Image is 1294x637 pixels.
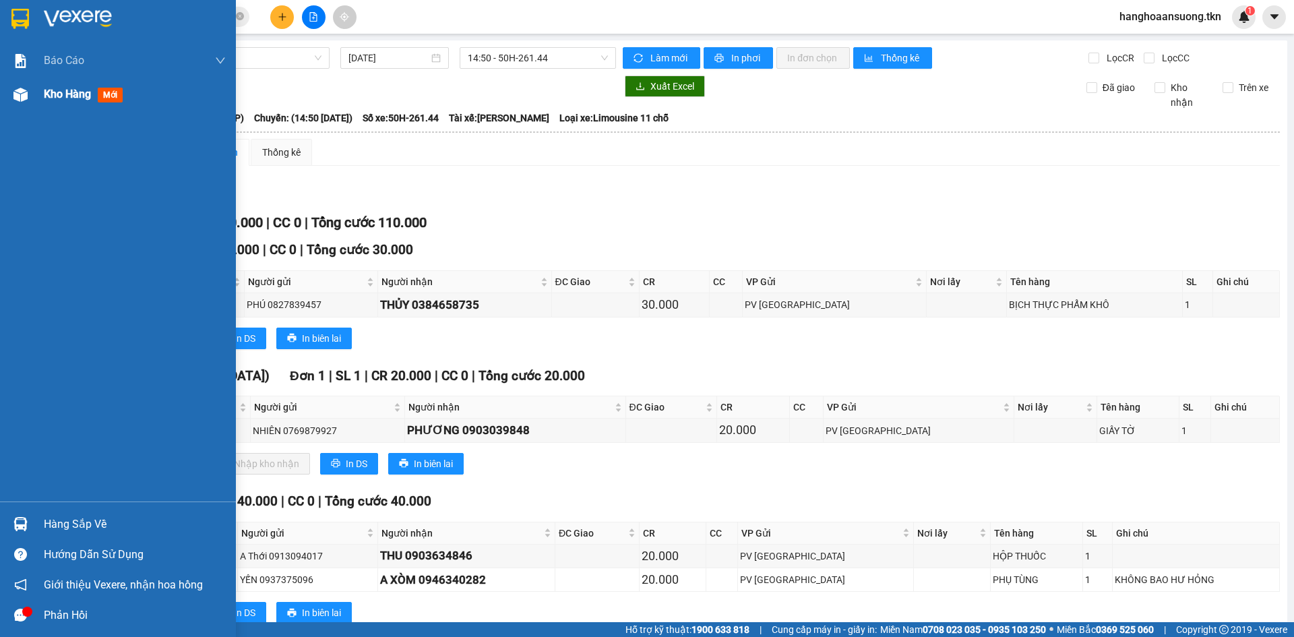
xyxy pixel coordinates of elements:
[1101,51,1136,65] span: Lọc CR
[329,368,332,384] span: |
[262,145,301,160] div: Thống kê
[407,421,623,439] div: PHƯƠNG 0903039848
[276,328,352,349] button: printerIn biên lai
[380,571,553,589] div: A XÒM 0946340282
[435,368,438,384] span: |
[1219,625,1229,634] span: copyright
[273,214,301,231] span: CC 0
[468,48,608,68] span: 14:50 - 50H-261.44
[559,526,625,541] span: ĐC Giao
[98,88,123,102] span: mới
[740,549,911,564] div: PV [GEOGRAPHIC_DATA]
[472,368,475,384] span: |
[13,88,28,102] img: warehouse-icon
[302,331,341,346] span: In biên lai
[993,549,1081,564] div: HỘP THUỐC
[11,9,29,29] img: logo-vxr
[208,328,266,349] button: printerIn DS
[740,572,911,587] div: PV [GEOGRAPHIC_DATA]
[623,47,700,69] button: syncLàm mới
[559,111,669,125] span: Loại xe: Limousine 11 chỗ
[276,602,352,624] button: printerIn biên lai
[1213,271,1280,293] th: Ghi chú
[642,570,704,589] div: 20.000
[710,271,743,293] th: CC
[826,423,1012,438] div: PV [GEOGRAPHIC_DATA]
[300,242,303,257] span: |
[44,52,84,69] span: Báo cáo
[414,456,453,471] span: In biên lai
[215,55,226,66] span: down
[302,5,326,29] button: file-add
[14,609,27,621] span: message
[263,242,266,257] span: |
[1113,522,1280,545] th: Ghi chú
[348,51,429,65] input: 15/10/2025
[408,400,612,415] span: Người nhận
[1018,400,1083,415] span: Nơi lấy
[44,514,226,535] div: Hàng sắp về
[760,622,762,637] span: |
[1115,572,1277,587] div: KHÔNG BAO HƯ HỎNG
[44,576,203,593] span: Giới thiệu Vexere, nhận hoa hồng
[241,526,364,541] span: Người gửi
[311,214,427,231] span: Tổng cước 110.000
[706,522,737,545] th: CC
[1085,572,1109,587] div: 1
[270,5,294,29] button: plus
[1085,549,1109,564] div: 1
[1233,80,1274,95] span: Trên xe
[634,53,645,64] span: sync
[236,11,244,24] span: close-circle
[287,608,297,619] span: printer
[309,12,318,22] span: file-add
[745,297,924,312] div: PV [GEOGRAPHIC_DATA]
[208,602,266,624] button: printerIn DS
[288,493,315,509] span: CC 0
[1164,622,1166,637] span: |
[1183,271,1213,293] th: SL
[479,368,585,384] span: Tổng cước 20.000
[1083,522,1112,545] th: SL
[44,88,91,100] span: Kho hàng
[270,242,297,257] span: CC 0
[253,423,402,438] div: NHIÊN 0769879927
[333,5,357,29] button: aim
[636,82,645,92] span: download
[44,605,226,626] div: Phản hồi
[864,53,875,64] span: bar-chart
[853,47,932,69] button: bar-chartThống kê
[714,53,726,64] span: printer
[254,111,352,125] span: Chuyến: (14:50 [DATE])
[240,549,375,564] div: A Thới 0913094017
[1109,8,1232,25] span: hanghoaansuong.tkn
[650,79,694,94] span: Xuất Excel
[266,214,270,231] span: |
[625,622,749,637] span: Hỗ trợ kỹ thuật:
[208,453,310,475] button: downloadNhập kho nhận
[1181,423,1208,438] div: 1
[441,368,468,384] span: CC 0
[642,295,707,314] div: 30.000
[824,419,1014,442] td: PV Hòa Thành
[346,456,367,471] span: In DS
[1009,297,1180,312] div: BỊCH THỰC PHẨM KHÔ
[741,526,900,541] span: VP Gửi
[1097,396,1179,419] th: Tên hàng
[318,493,321,509] span: |
[743,293,927,317] td: PV Hòa Thành
[199,242,259,257] span: CR 30.000
[325,493,431,509] span: Tổng cước 40.000
[704,47,773,69] button: printerIn phơi
[320,453,378,475] button: printerIn DS
[13,54,28,68] img: solution-icon
[1165,80,1212,110] span: Kho nhận
[371,368,431,384] span: CR 20.000
[305,214,308,231] span: |
[340,12,349,22] span: aim
[1245,6,1255,16] sup: 1
[388,453,464,475] button: printerIn biên lai
[719,421,787,439] div: 20.000
[281,493,284,509] span: |
[650,51,689,65] span: Làm mới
